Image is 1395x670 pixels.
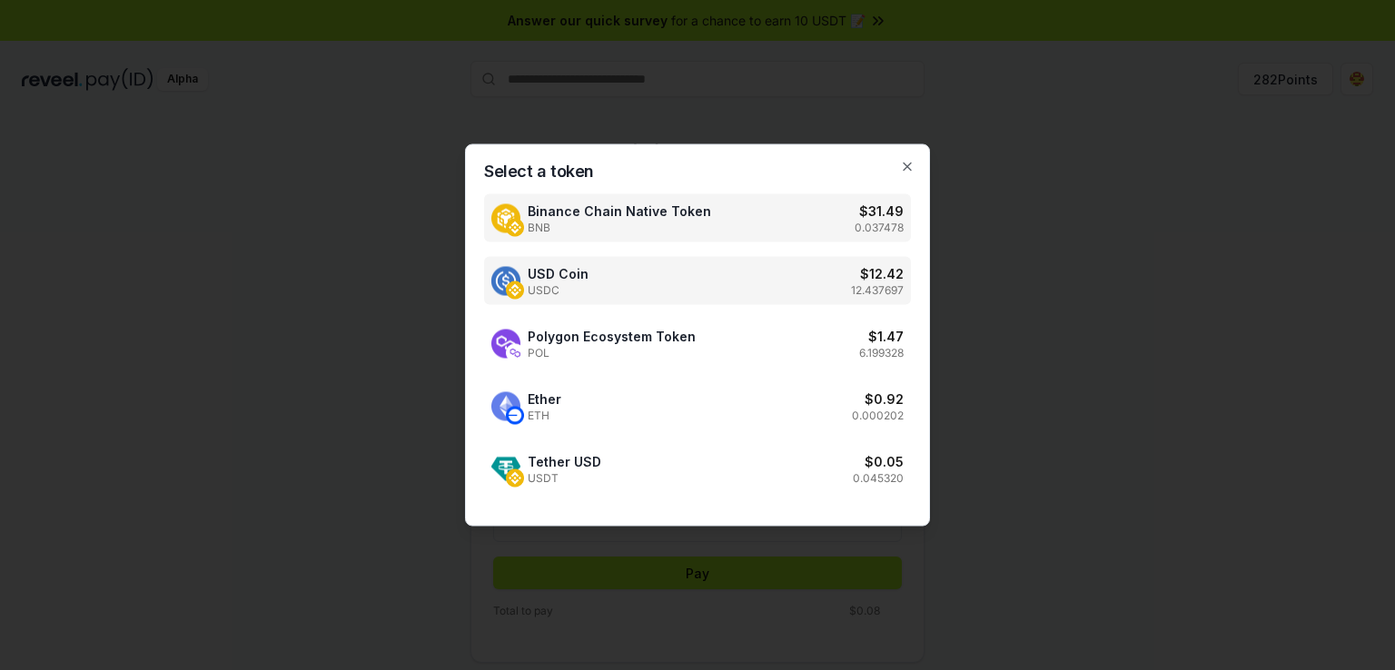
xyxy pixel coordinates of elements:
span: Binance Chain Native Token [528,202,711,221]
img: Tether USD [506,468,524,487]
img: Polygon Ecosystem Token [506,343,524,361]
img: USD Coin [491,266,520,295]
h3: $ 1.47 [868,327,904,346]
p: 0.000202 [852,409,904,423]
span: ETH [528,409,561,423]
p: 12.437697 [851,283,904,298]
img: Tether USD [491,454,520,483]
img: USD Coin [506,281,524,299]
img: Ether [491,391,520,420]
span: USD Coin [528,264,589,283]
h3: $ 31.49 [859,202,904,221]
span: Ether [528,389,561,409]
h2: Select a token [484,163,911,180]
img: Polygon Ecosystem Token [491,329,520,358]
p: 0.045320 [853,471,904,486]
span: USDC [528,283,589,298]
span: Tether USD [528,452,601,471]
span: Polygon Ecosystem Token [528,327,696,346]
p: 0.037478 [855,221,904,235]
p: 6.199328 [859,346,904,360]
h3: $ 12.42 [860,264,904,283]
h3: $ 0.05 [865,452,904,471]
img: Binance Chain Native Token [506,218,524,236]
span: POL [528,346,696,360]
span: BNB [528,221,711,235]
img: Binance Chain Native Token [491,203,520,232]
span: USDT [528,471,601,486]
h3: $ 0.92 [865,389,904,409]
img: Ether [506,406,524,424]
